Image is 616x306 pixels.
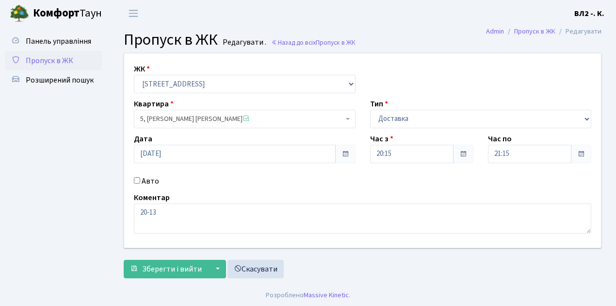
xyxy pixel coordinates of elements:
a: Пропуск в ЖК [5,51,102,70]
small: Редагувати . [221,38,266,47]
a: ВЛ2 -. К. [574,8,604,19]
div: Розроблено . [266,290,350,301]
span: Пропуск в ЖК [316,38,356,47]
label: ЖК [134,63,150,75]
a: Admin [486,26,504,36]
li: Редагувати [555,26,601,37]
span: Зберегти і вийти [142,264,202,274]
span: Пропуск в ЖК [26,55,73,66]
span: Розширений пошук [26,75,94,85]
label: Час з [370,133,393,145]
nav: breadcrumb [471,21,616,42]
button: Зберегти і вийти [124,260,208,278]
a: Розширений пошук [5,70,102,90]
label: Коментар [134,192,170,204]
label: Тип [370,98,388,110]
span: Пропуск в ЖК [124,29,218,51]
label: Квартира [134,98,174,110]
span: 5, Шалимінова Світлана Миколаївна <span class='la la-check-square text-success'></span> [140,114,343,124]
label: Авто [142,175,159,187]
span: Панель управління [26,36,91,47]
b: Комфорт [33,5,80,21]
span: Таун [33,5,102,22]
a: Назад до всіхПропуск в ЖК [271,38,356,47]
textarea: 20-13 [134,204,591,234]
span: 5, Шалимінова Світлана Миколаївна <span class='la la-check-square text-success'></span> [134,110,356,128]
a: Скасувати [227,260,284,278]
a: Massive Kinetic [304,290,349,300]
label: Дата [134,133,152,145]
a: Пропуск в ЖК [514,26,555,36]
img: logo.png [10,4,29,23]
label: Час по [488,133,512,145]
a: Панель управління [5,32,102,51]
button: Переключити навігацію [121,5,146,21]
